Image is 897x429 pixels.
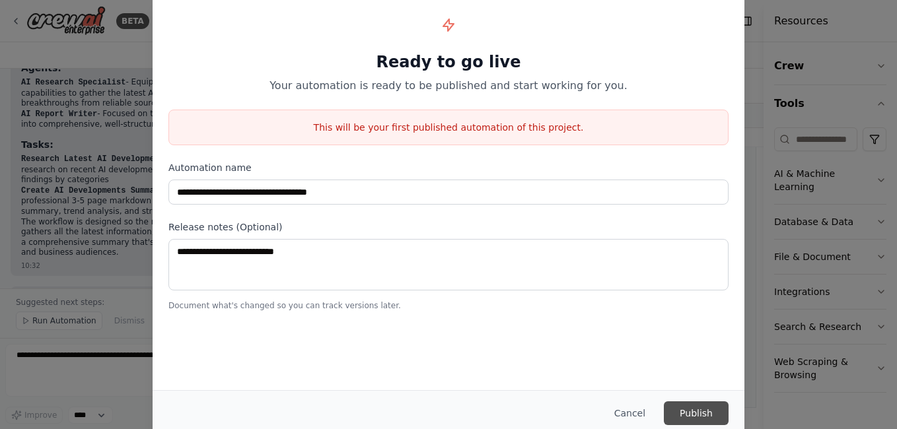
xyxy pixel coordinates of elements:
[604,401,656,425] button: Cancel
[664,401,729,425] button: Publish
[168,220,729,234] label: Release notes (Optional)
[168,300,729,311] p: Document what's changed so you can track versions later.
[168,78,729,94] p: Your automation is ready to be published and start working for you.
[168,161,729,174] label: Automation name
[168,51,729,73] h1: Ready to go live
[169,121,728,134] p: This will be your first published automation of this project.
